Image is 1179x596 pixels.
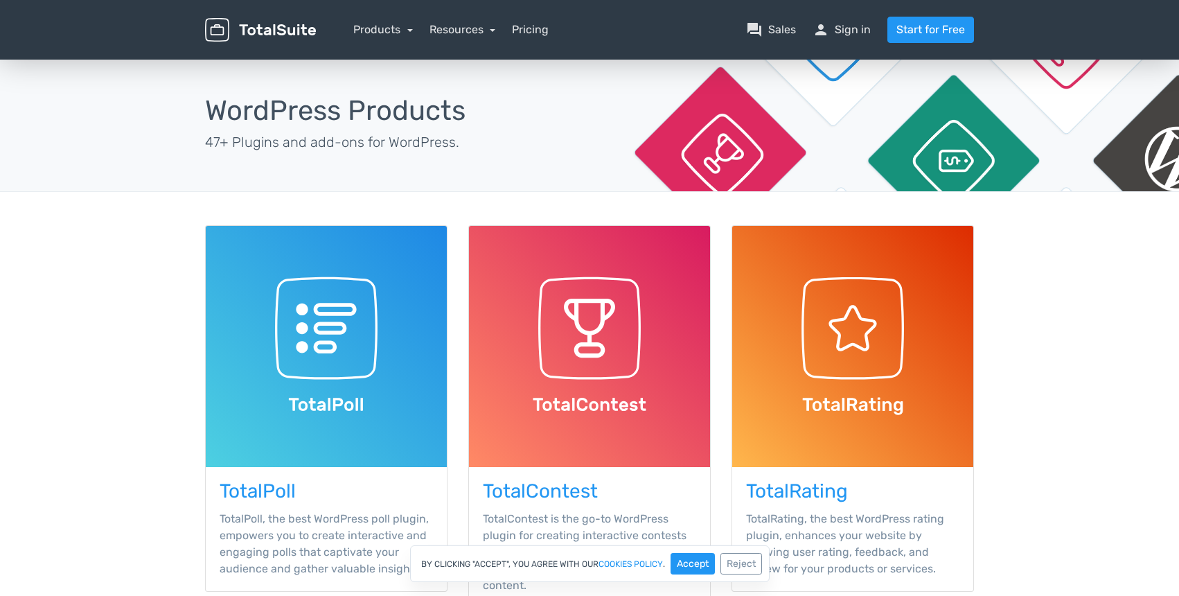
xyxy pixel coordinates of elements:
span: person [813,21,829,38]
button: Reject [720,553,762,575]
h3: TotalContest WordPress Plugin [483,481,696,502]
h1: WordPress Products [205,96,579,126]
h3: TotalPoll WordPress Plugin [220,481,433,502]
a: Start for Free [887,17,974,43]
a: Pricing [512,21,549,38]
button: Accept [671,553,715,575]
img: TotalSuite for WordPress [205,18,316,42]
img: TotalContest WordPress Plugin [469,226,710,467]
a: TotalPoll TotalPoll, the best WordPress poll plugin, empowers you to create interactive and engag... [205,225,447,592]
a: Resources [429,23,496,36]
a: cookies policy [599,560,663,568]
a: TotalRating TotalRating, the best WordPress rating plugin, enhances your website by allowing user... [732,225,974,592]
p: TotalPoll, the best WordPress poll plugin, empowers you to create interactive and engaging polls ... [220,511,433,577]
div: By clicking "Accept", you agree with our . [410,545,770,582]
span: TotalRating, the best WordPress rating plugin, enhances your website by allowing user rating, fee... [746,512,944,575]
h3: TotalRating WordPress Plugin [746,481,959,502]
img: TotalRating WordPress Plugin [732,226,973,467]
p: TotalContest is the go-to WordPress plugin for creating interactive contests that ignite creativi... [483,511,696,594]
a: question_answerSales [746,21,796,38]
span: question_answer [746,21,763,38]
a: Products [353,23,413,36]
p: 47+ Plugins and add-ons for WordPress. [205,132,579,152]
a: personSign in [813,21,871,38]
img: TotalPoll WordPress Plugin [206,226,447,467]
